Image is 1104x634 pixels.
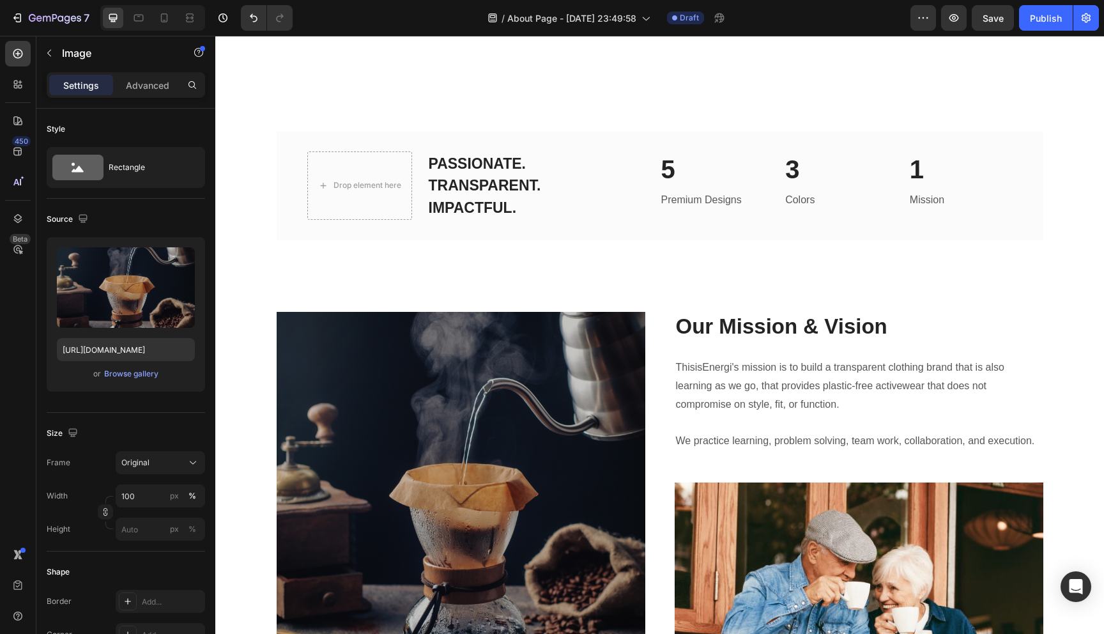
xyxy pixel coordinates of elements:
p: ThisisEnergi's mission is to build a transparent clothing brand that is also learning as we go, t... [461,323,827,378]
span: / [502,12,505,25]
div: Add... [142,596,202,608]
p: Advanced [126,79,169,92]
div: Source [47,211,91,228]
h2: 3 [569,116,673,151]
span: Original [121,457,149,468]
div: Size [47,425,80,442]
div: Beta [10,234,31,244]
div: Shape [47,566,70,578]
div: Border [47,596,72,607]
button: Publish [1019,5,1073,31]
button: Save [972,5,1014,31]
iframe: Design area [215,36,1104,634]
p: Premium Designs [446,155,548,174]
button: % [167,522,182,537]
button: Original [116,451,205,474]
h2: 1 [693,116,797,151]
button: Browse gallery [103,367,159,380]
div: % [188,490,196,502]
label: Frame [47,457,70,468]
p: 7 [84,10,89,26]
h2: 5 [445,116,549,151]
p: Colors [570,155,671,174]
div: Browse gallery [104,368,158,380]
span: Save [983,13,1004,24]
img: preview-image [57,247,195,328]
div: 450 [12,136,31,146]
p: We practice learning, problem solving, team work, collaboration, and execution. [461,396,827,415]
div: Undo/Redo [241,5,293,31]
button: px [185,488,200,504]
span: About Page - [DATE] 23:49:58 [507,12,636,25]
input: px% [116,484,205,507]
button: 7 [5,5,95,31]
div: Publish [1030,12,1062,25]
div: Open Intercom Messenger [1061,571,1091,602]
button: % [167,488,182,504]
div: px [170,490,179,502]
input: https://example.com/image.jpg [57,338,195,361]
div: px [170,523,179,535]
label: Height [47,523,70,535]
p: Settings [63,79,99,92]
button: px [185,522,200,537]
p: Our Mission & Vision [461,277,827,305]
div: % [188,523,196,535]
p: Mission [694,155,796,174]
input: px% [116,518,205,541]
div: Style [47,123,65,135]
span: or [93,366,101,382]
p: Image [62,45,171,61]
div: Rectangle [109,153,187,182]
label: Width [47,490,68,502]
span: Draft [680,12,699,24]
